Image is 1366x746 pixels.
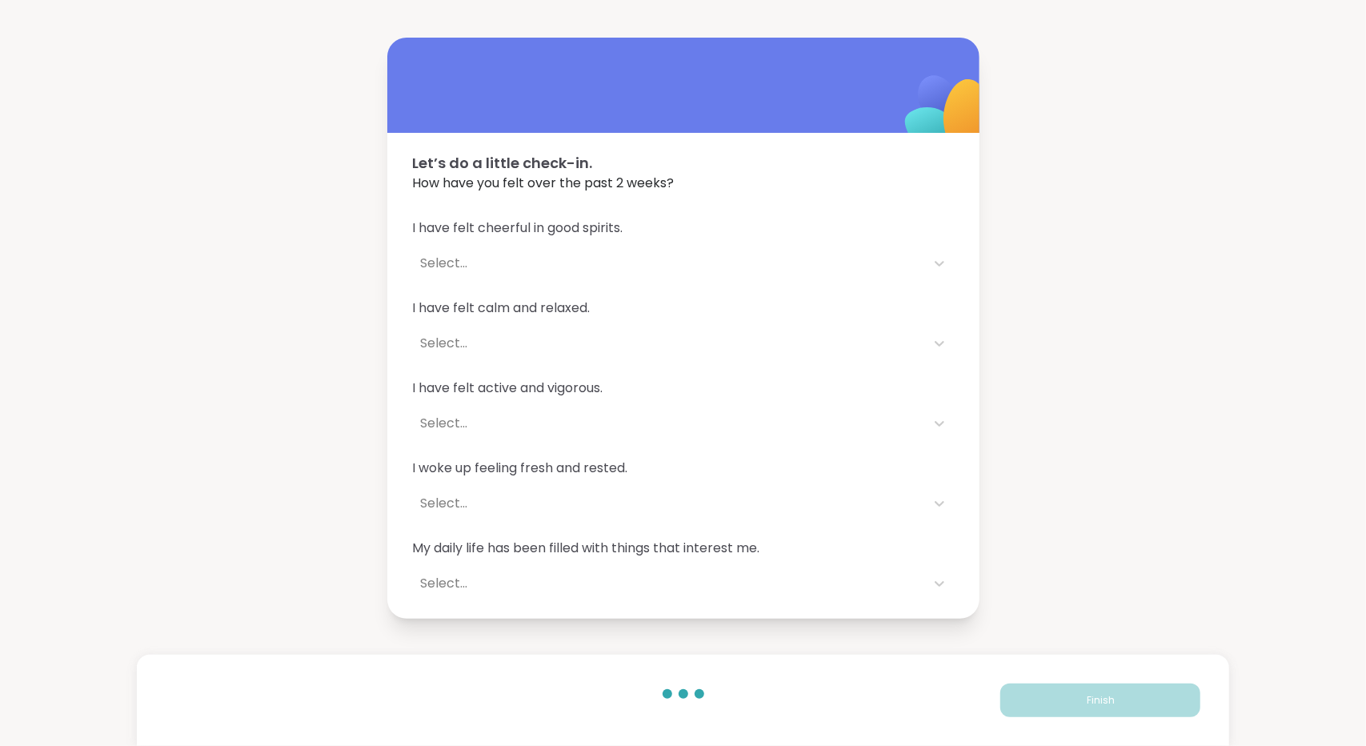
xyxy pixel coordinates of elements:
button: Finish [1000,684,1200,717]
span: I woke up feeling fresh and rested. [413,459,954,478]
div: Select... [421,254,917,273]
span: Finish [1087,693,1115,708]
div: Select... [421,494,917,513]
span: I have felt cheerful in good spirits. [413,219,954,238]
div: Select... [421,574,917,593]
div: Select... [421,414,917,433]
span: How have you felt over the past 2 weeks? [413,174,954,193]
img: ShareWell Logomark [867,34,1027,193]
div: Select... [421,334,917,353]
span: My daily life has been filled with things that interest me. [413,539,954,558]
span: Let’s do a little check-in. [413,152,954,174]
span: I have felt calm and relaxed. [413,299,954,318]
span: I have felt active and vigorous. [413,379,954,398]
